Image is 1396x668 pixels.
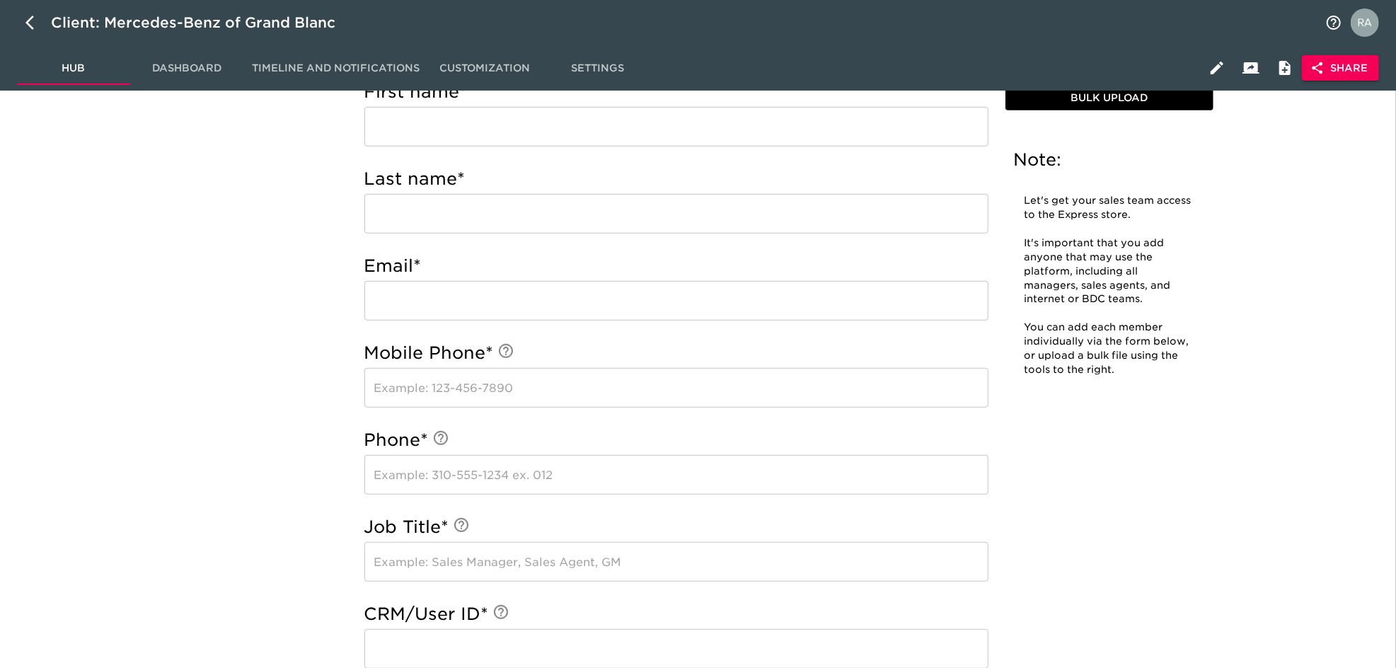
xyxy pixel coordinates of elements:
[1317,6,1351,40] button: notifications
[1351,8,1379,37] img: Profile
[364,542,988,582] input: Example: Sales Manager, Sales Agent, GM
[252,59,420,77] span: Timeline and Notifications
[1014,149,1205,171] h5: Note:
[51,11,355,34] div: Client: Mercedes-Benz of Grand Blanc
[364,342,988,364] h5: Mobile Phone
[437,59,533,77] span: Customization
[364,429,988,451] h5: Phone
[364,516,988,539] h5: Job Title
[364,255,988,277] h5: Email
[1005,85,1213,111] button: Bulk Upload
[364,603,988,626] h5: CRM/User ID
[364,81,988,103] h5: First name
[25,59,122,77] span: Hub
[1011,89,1208,107] span: Bulk Upload
[139,59,235,77] span: Dashboard
[364,168,988,190] h5: Last name
[364,455,988,495] input: Example: 310-555-1234 ex. 012
[1302,55,1379,81] button: Share
[1025,321,1194,377] p: You can add each member individually via the form below, or upload a bulk file using the tools to...
[1025,236,1194,306] p: It's important that you add anyone that may use the platform, including all managers, sales agent...
[1200,51,1234,85] button: Edit Hub
[1268,51,1302,85] button: Internal Notes and Comments
[364,368,988,408] input: Example: 123-456-7890
[550,59,646,77] span: Settings
[1025,194,1194,222] p: Let's get your sales team access to the Express store.
[1313,59,1368,77] span: Share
